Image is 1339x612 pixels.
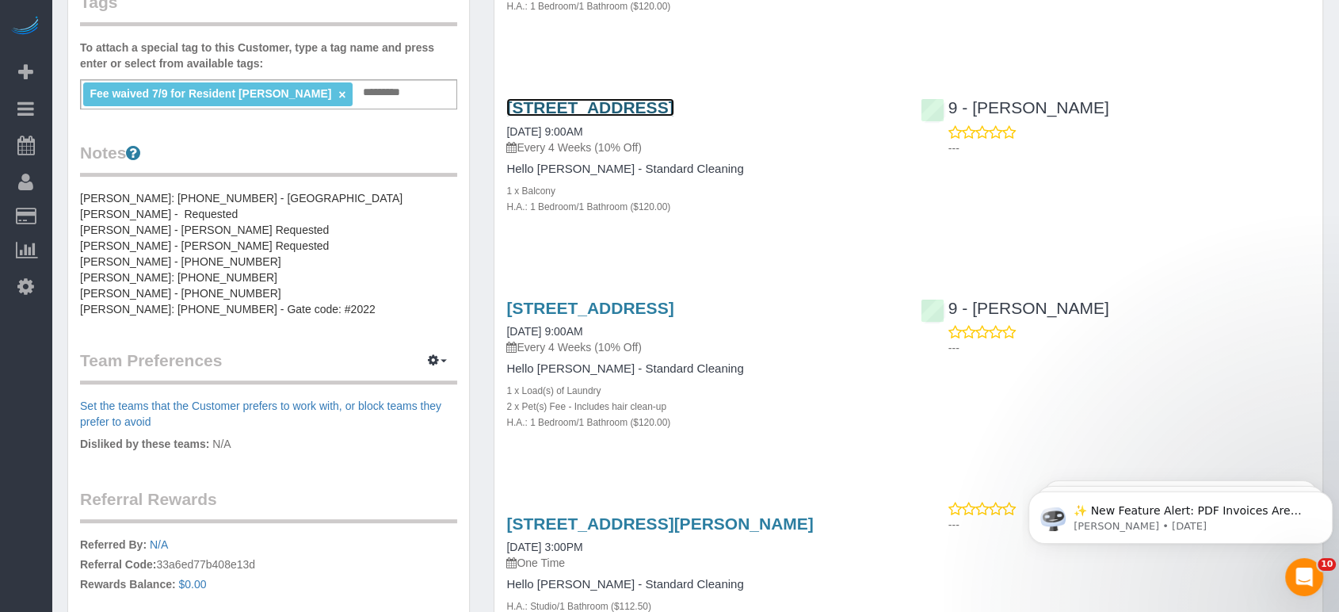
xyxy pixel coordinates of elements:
[10,16,41,38] img: Automaid Logo
[506,401,666,412] small: 2 x Pet(s) Fee - Includes hair clean-up
[506,514,813,533] a: [STREET_ADDRESS][PERSON_NAME]
[80,40,457,71] label: To attach a special tag to this Customer, type a tag name and press enter or select from availabl...
[506,98,673,117] a: [STREET_ADDRESS]
[506,362,896,376] h4: Hello [PERSON_NAME] - Standard Cleaning
[80,349,457,384] legend: Team Preferences
[948,517,1310,533] p: ---
[80,400,441,428] a: Set the teams that the Customer prefers to work with, or block teams they prefer to avoid
[338,88,345,101] a: ×
[948,140,1310,156] p: ---
[179,578,207,591] a: $0.00
[506,339,896,355] p: Every 4 Weeks (10% Off)
[80,190,457,317] pre: [PERSON_NAME]: [PHONE_NUMBER] - [GEOGRAPHIC_DATA][PERSON_NAME] - Requested [PERSON_NAME] - [PERSO...
[51,46,288,248] span: ✨ New Feature Alert: PDF Invoices Are Here! We’ve just made your payment emails even better! Star...
[1285,558,1323,596] iframe: Intercom live chat
[506,601,650,612] small: H.A.: Studio/1 Bathroom ($112.50)
[1022,458,1339,569] iframe: Intercom notifications message
[506,186,555,197] small: 1 x Balcony
[506,163,896,176] h4: Hello [PERSON_NAME] - Standard Cleaning
[90,87,331,100] span: Fee waived 7/9 for Resident [PERSON_NAME]
[150,538,168,551] a: N/A
[506,140,896,155] p: Every 4 Weeks (10% Off)
[506,201,670,212] small: H.A.: 1 Bedroom/1 Bathroom ($120.00)
[1318,558,1336,571] span: 10
[212,438,231,450] span: N/A
[80,576,176,592] label: Rewards Balance:
[921,98,1109,117] a: 9 - [PERSON_NAME]
[506,417,670,428] small: H.A.: 1 Bedroom/1 Bathroom ($120.00)
[80,537,457,596] p: 33a6ed77b408e13d
[506,325,582,338] a: [DATE] 9:00AM
[80,537,147,553] label: Referred By:
[506,541,582,553] a: [DATE] 3:00PM
[51,61,291,75] p: Message from Ellie, sent 10w ago
[506,385,601,396] small: 1 x Load(s) of Laundry
[506,555,896,571] p: One Time
[948,340,1310,356] p: ---
[80,488,457,523] legend: Referral Rewards
[921,299,1109,317] a: 9 - [PERSON_NAME]
[80,436,209,452] label: Disliked by these teams:
[506,299,673,317] a: [STREET_ADDRESS]
[506,125,582,138] a: [DATE] 9:00AM
[80,557,156,572] label: Referral Code:
[506,1,670,12] small: H.A.: 1 Bedroom/1 Bathroom ($120.00)
[80,141,457,177] legend: Notes
[506,578,896,591] h4: Hello [PERSON_NAME] - Standard Cleaning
